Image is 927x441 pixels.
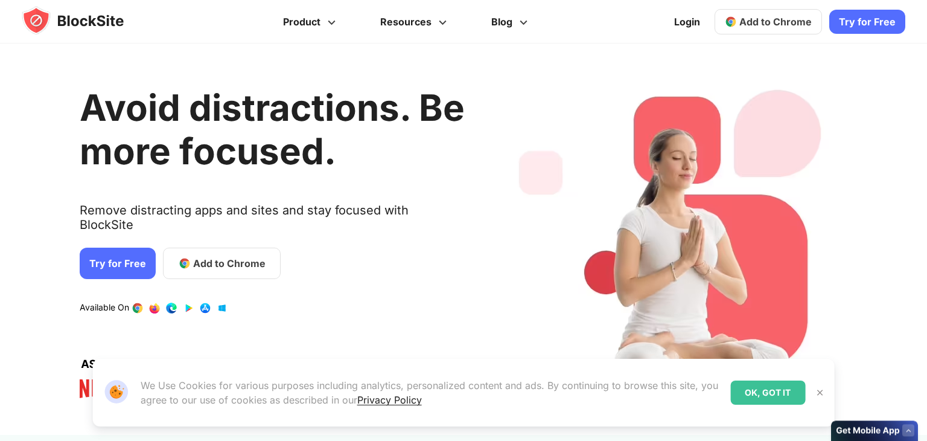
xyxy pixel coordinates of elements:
text: Available On [80,302,129,314]
img: blocksite-icon.5d769676.svg [22,6,147,35]
a: Login [667,7,707,36]
button: Close [812,385,827,401]
div: OK, GOT IT [730,381,805,405]
p: We Use Cookies for various purposes including analytics, personalized content and ads. By continu... [141,378,721,407]
a: Try for Free [80,248,156,279]
span: Add to Chrome [739,16,812,28]
a: Try for Free [829,10,905,34]
a: Add to Chrome [163,248,281,279]
img: chrome-icon.svg [725,16,737,28]
a: Privacy Policy [357,394,422,406]
text: Remove distracting apps and sites and stay focused with BlockSite [80,203,465,242]
a: Add to Chrome [715,9,822,34]
h1: Avoid distractions. Be more focused. [80,86,465,173]
span: Add to Chrome [193,256,266,271]
img: Close [815,388,824,398]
